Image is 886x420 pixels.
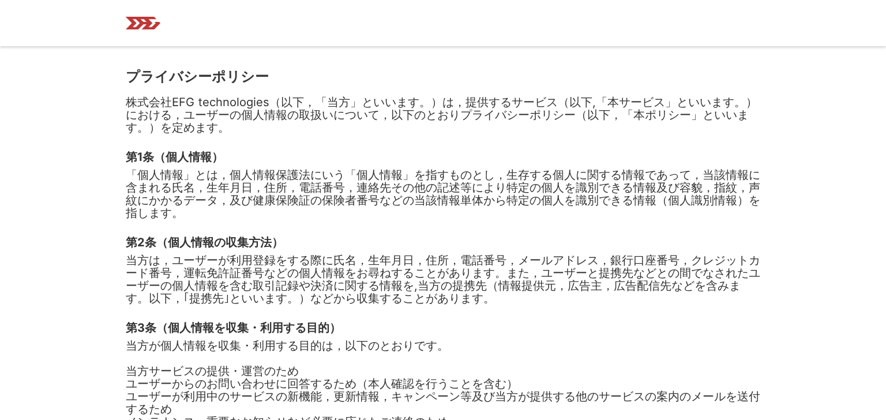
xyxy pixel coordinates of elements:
p: 当方は，ユーザーが利用登録をする際に氏名，生年月日，住所，電話番号，メールアドレス，銀行口座番号，クレジットカード番号，運転免許証番号などの個人情報をお尋ねすることがあります。また，ユーザーと提... [126,254,760,305]
p: 「個人情報」とは，個人情報保護法にいう「個人情報」を指すものとし，生存する個人に関する情報であって，当該情報に含まれる氏名，生年月日，住所，電話番号，連絡先その他の記述等により特定の個人を識別で... [126,168,760,219]
p: プライバシーポリシー [126,69,269,84]
p: 株式会社EFG technologies（以下，「当方」といいます。）は，提供するサービス（以下,「本サービス」といいます。）における，ユーザーの個人情報の取扱いについて，以下のとおりプライバシ... [126,96,760,134]
h2: 第1条（個人情報） [126,151,223,163]
h2: 第2条（個人情報の収集方法） [126,237,283,248]
h2: 第3条（個人情報を収集・利用する目的） [126,322,341,333]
